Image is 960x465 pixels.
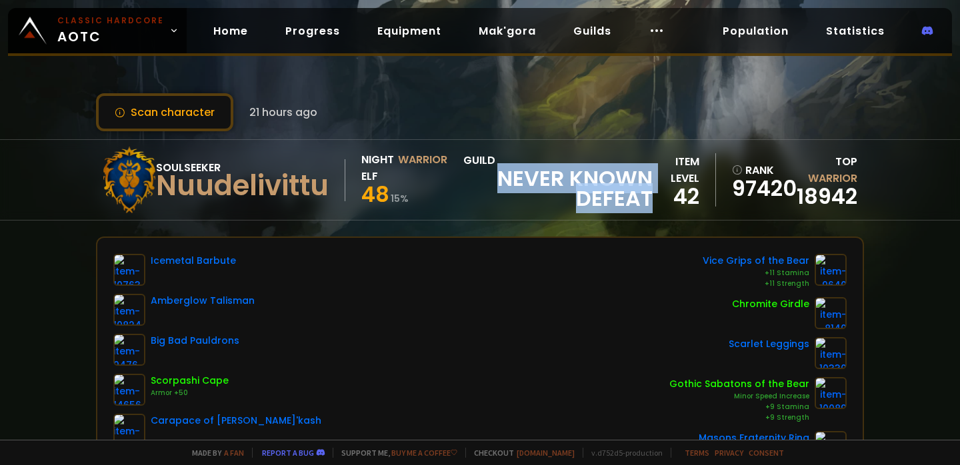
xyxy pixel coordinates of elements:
[463,169,653,209] span: Never Known Defeat
[463,152,653,209] div: guild
[815,17,895,45] a: Statistics
[333,448,457,458] span: Support me,
[583,448,663,458] span: v. d752d5 - production
[732,297,809,311] div: Chromite Girdle
[749,448,784,458] a: Consent
[57,15,164,47] span: AOTC
[465,448,575,458] span: Checkout
[151,334,239,348] div: Big Bad Pauldrons
[563,17,622,45] a: Guilds
[156,176,329,196] div: Nuudelivittu
[275,17,351,45] a: Progress
[8,8,187,53] a: Classic HardcoreAOTC
[398,151,447,185] div: Warrior
[715,448,743,458] a: Privacy
[703,278,809,289] div: +11 Strength
[815,337,847,369] img: item-10330
[262,448,314,458] a: Report a bug
[815,297,847,329] img: item-8140
[249,104,317,121] span: 21 hours ago
[703,268,809,278] div: +11 Stamina
[732,179,787,199] a: 97420
[361,179,389,209] span: 48
[96,93,233,131] button: Scan character
[113,254,145,286] img: item-10763
[797,181,857,211] a: 18942
[669,412,809,423] div: +9 Strength
[669,391,809,402] div: Minor Speed Increase
[669,377,809,391] div: Gothic Sabatons of the Bear
[367,17,452,45] a: Equipment
[57,15,164,27] small: Classic Hardcore
[703,254,809,268] div: Vice Grips of the Bear
[151,374,229,388] div: Scorpashi Cape
[151,388,229,398] div: Armor +50
[151,254,236,268] div: Icemetal Barbute
[795,153,857,187] div: Top
[361,151,394,185] div: Night Elf
[517,448,575,458] a: [DOMAIN_NAME]
[732,162,787,179] div: rank
[184,448,244,458] span: Made by
[224,448,244,458] a: a fan
[653,187,699,207] div: 42
[113,334,145,366] img: item-9476
[151,294,255,308] div: Amberglow Talisman
[685,448,709,458] a: Terms
[113,294,145,326] img: item-10824
[113,374,145,406] img: item-14656
[653,153,699,187] div: item level
[156,159,329,176] div: Soulseeker
[808,171,857,186] span: Warrior
[699,431,809,445] div: Masons Fraternity Ring
[669,402,809,412] div: +9 Stamina
[815,254,847,286] img: item-9640
[712,17,799,45] a: Population
[203,17,259,45] a: Home
[113,414,145,446] img: item-10775
[729,337,809,351] div: Scarlet Leggings
[468,17,547,45] a: Mak'gora
[151,414,321,428] div: Carapace of [PERSON_NAME]'kash
[815,377,847,409] img: item-10089
[391,448,457,458] a: Buy me a coffee
[391,192,409,205] small: 15 %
